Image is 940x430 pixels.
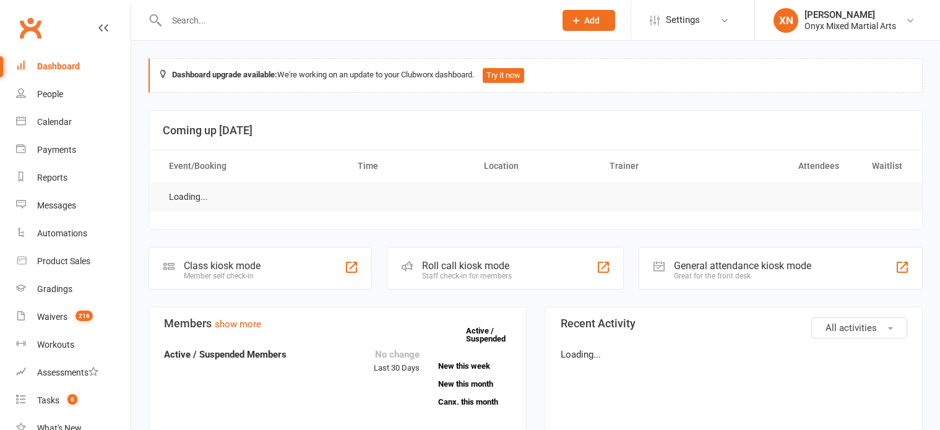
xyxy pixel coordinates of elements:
[164,349,287,360] strong: Active / Suspended Members
[184,272,261,280] div: Member self check-in
[598,150,725,182] th: Trainer
[16,303,131,331] a: Waivers 216
[37,256,90,266] div: Product Sales
[67,394,77,405] span: 6
[75,311,93,321] span: 216
[37,61,80,71] div: Dashboard
[674,272,811,280] div: Great for the front desk
[804,20,896,32] div: Onyx Mixed Martial Arts
[826,322,877,333] span: All activities
[483,68,524,83] button: Try it now
[16,136,131,164] a: Payments
[438,398,511,406] a: Canx. this month
[666,6,700,34] span: Settings
[438,362,511,370] a: New this week
[172,70,277,79] strong: Dashboard upgrade available:
[438,380,511,388] a: New this month
[374,347,420,375] div: Last 30 Days
[158,150,347,182] th: Event/Booking
[561,347,908,362] p: Loading...
[804,9,896,20] div: [PERSON_NAME]
[422,260,512,272] div: Roll call kiosk mode
[561,317,908,330] h3: Recent Activity
[37,117,72,127] div: Calendar
[584,15,600,25] span: Add
[37,145,76,155] div: Payments
[16,387,131,415] a: Tasks 6
[374,347,420,362] div: No change
[37,284,72,294] div: Gradings
[37,173,67,183] div: Reports
[37,312,67,322] div: Waivers
[16,192,131,220] a: Messages
[37,89,63,99] div: People
[37,368,98,377] div: Assessments
[473,150,599,182] th: Location
[37,228,87,238] div: Automations
[774,8,798,33] div: XN
[16,164,131,192] a: Reports
[16,247,131,275] a: Product Sales
[347,150,473,182] th: Time
[466,317,520,352] a: Active / Suspended
[164,317,511,330] h3: Members
[215,319,261,330] a: show more
[37,200,76,210] div: Messages
[16,80,131,108] a: People
[725,150,851,182] th: Attendees
[163,12,546,29] input: Search...
[15,12,46,43] a: Clubworx
[16,359,131,387] a: Assessments
[16,275,131,303] a: Gradings
[16,53,131,80] a: Dashboard
[37,340,74,350] div: Workouts
[811,317,907,338] button: All activities
[674,260,811,272] div: General attendance kiosk mode
[158,183,219,212] td: Loading...
[422,272,512,280] div: Staff check-in for members
[16,331,131,359] a: Workouts
[850,150,913,182] th: Waitlist
[163,124,908,137] h3: Coming up [DATE]
[37,395,59,405] div: Tasks
[16,108,131,136] a: Calendar
[184,260,261,272] div: Class kiosk mode
[563,10,615,31] button: Add
[149,58,923,93] div: We're working on an update to your Clubworx dashboard.
[16,220,131,247] a: Automations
